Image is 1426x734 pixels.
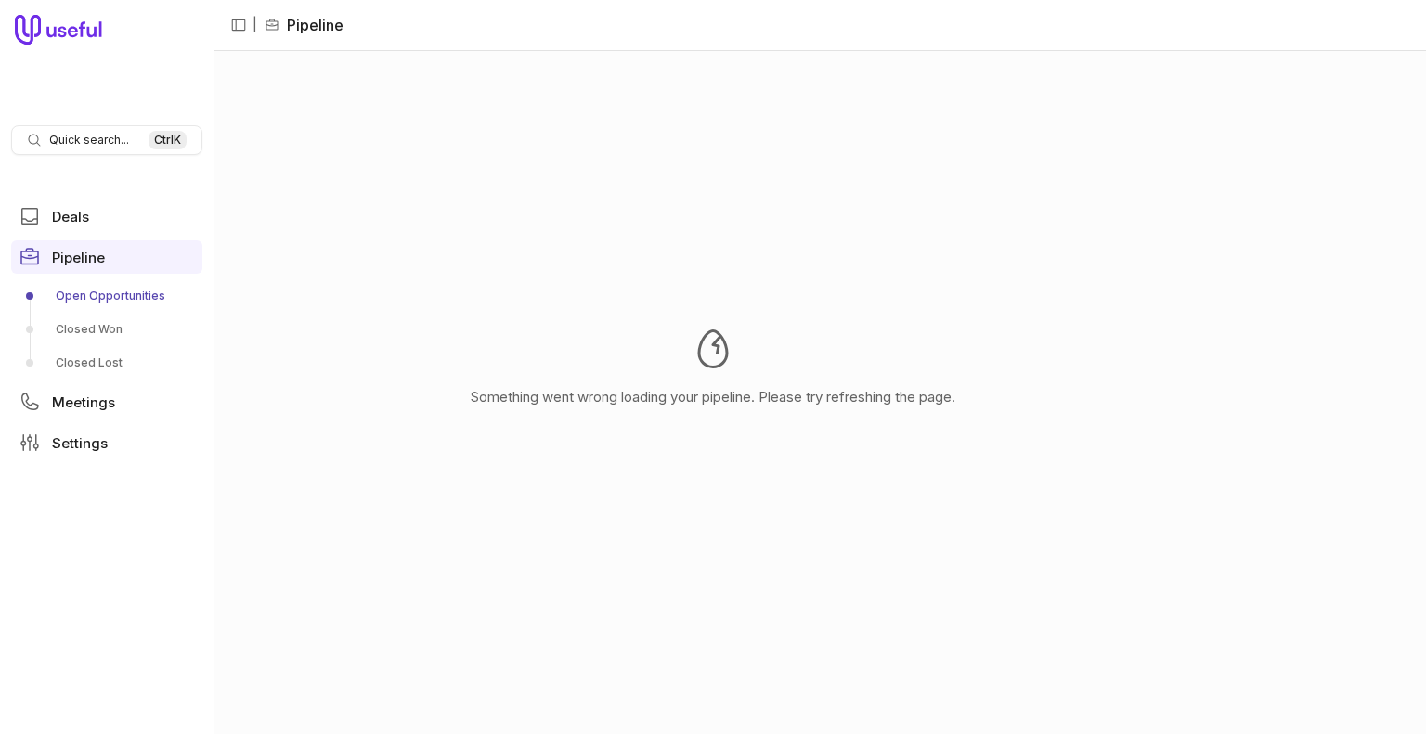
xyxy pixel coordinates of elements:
kbd: Ctrl K [149,131,187,149]
span: Meetings [52,395,115,409]
a: Closed Won [11,315,202,344]
a: Open Opportunities [11,281,202,311]
a: Meetings [11,385,202,419]
p: Something went wrong loading your pipeline. Please try refreshing the page. [471,386,955,408]
a: Pipeline [11,240,202,274]
span: Pipeline [52,251,105,264]
a: Deals [11,200,202,233]
span: Quick search... [49,133,129,148]
a: Closed Lost [11,348,202,378]
div: Pipeline submenu [11,281,202,378]
span: Settings [52,436,108,450]
a: Settings [11,426,202,459]
span: Deals [52,210,89,224]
